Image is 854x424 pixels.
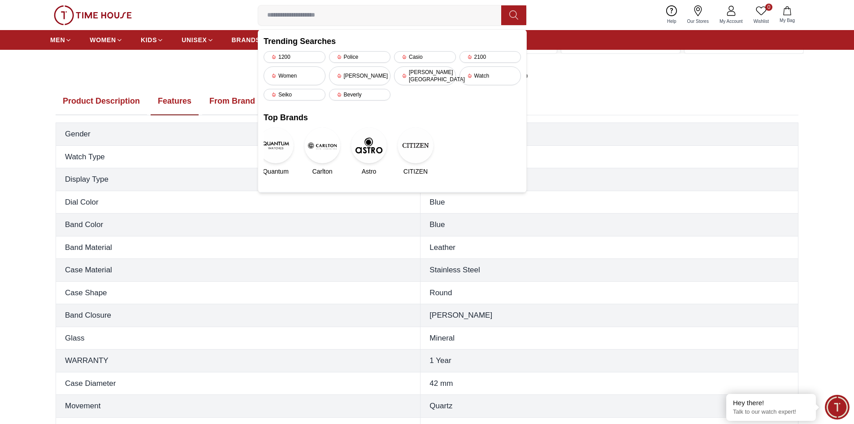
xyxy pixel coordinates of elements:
div: 2100 [460,51,521,63]
div: Chat Widget [825,395,850,420]
button: Product Description [56,87,147,115]
span: CITIZEN [403,167,428,176]
td: 42 mm [420,372,798,395]
a: QuantumQuantum [264,127,288,176]
div: Police [329,51,391,63]
th: Glass [56,327,420,350]
div: Seiko [264,89,325,101]
span: BRANDS [232,35,260,44]
td: Men [420,123,798,146]
button: Features [151,87,199,115]
a: CITIZENCITIZEN [403,127,428,176]
th: WARRANTY [56,350,420,372]
th: Band Color [56,214,420,236]
span: My Account [716,18,746,25]
td: 1 Year [420,350,798,372]
div: Beverly [329,89,391,101]
a: KIDS [141,32,164,48]
p: Talk to our watch expert! [733,408,809,416]
td: Leather [420,236,798,259]
td: Quartz [420,395,798,418]
span: Astro [362,167,377,176]
a: CarltonCarlton [310,127,334,176]
button: My Bag [774,4,800,26]
div: [PERSON_NAME] [329,66,391,85]
span: My Bag [776,17,798,24]
th: Case Shape [56,281,420,304]
th: Gender [56,123,420,146]
span: WOMEN [90,35,116,44]
span: Our Stores [684,18,712,25]
span: KIDS [141,35,157,44]
th: Display Type [56,168,420,191]
img: Carlton [304,127,340,163]
img: ... [54,5,132,25]
a: MEN [50,32,72,48]
a: Our Stores [682,4,714,26]
span: Help [663,18,680,25]
img: CITIZEN [398,127,434,163]
span: Carlton [312,167,332,176]
img: Quantum [258,127,294,163]
div: 1200 [264,51,325,63]
span: MEN [50,35,65,44]
th: Case Material [56,259,420,282]
td: [PERSON_NAME] [420,304,798,327]
h2: Top Brands [264,111,521,124]
a: WOMEN [90,32,123,48]
td: Casual [420,145,798,168]
td: Blue [420,191,798,214]
div: Hey there! [733,398,809,407]
th: Movement [56,395,420,418]
th: Watch Type [56,145,420,168]
th: Dial Color [56,191,420,214]
span: Wishlist [750,18,772,25]
a: UNISEX [182,32,213,48]
td: Stainless Steel [420,259,798,282]
img: Astro [351,127,387,163]
td: Analog [420,168,798,191]
div: Casio [394,51,456,63]
div: Women [264,66,325,85]
a: AstroAstro [357,127,381,176]
th: Band Material [56,236,420,259]
th: Case Diameter [56,372,420,395]
span: 0 [765,4,772,11]
a: Help [662,4,682,26]
th: Band Closure [56,304,420,327]
a: BRANDS [232,32,260,48]
td: Mineral [420,327,798,350]
h2: Trending Searches [264,35,521,48]
span: Quantum [263,167,289,176]
td: Blue [420,214,798,236]
a: 0Wishlist [748,4,774,26]
button: From Brand [202,87,262,115]
div: [PERSON_NAME][GEOGRAPHIC_DATA] [394,66,456,85]
div: Watch [460,66,521,85]
span: UNISEX [182,35,207,44]
td: Round [420,281,798,304]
